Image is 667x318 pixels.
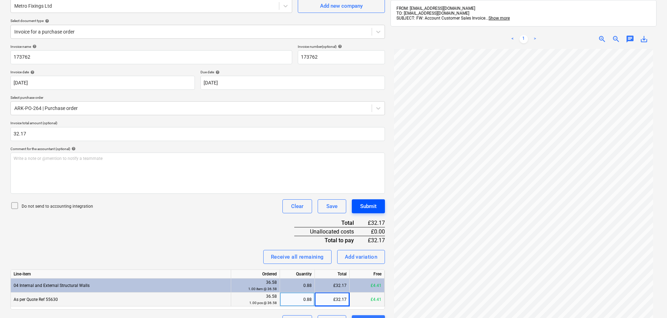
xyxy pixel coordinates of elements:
div: 36.58 [234,279,277,292]
span: help [29,70,35,74]
p: Select purchase order [10,95,385,101]
div: Quantity [280,270,315,279]
button: Save [318,199,346,213]
div: Ordered [231,270,280,279]
span: ... [485,16,510,21]
span: chat [626,35,634,43]
div: Add variation [345,252,378,261]
button: Submit [352,199,385,213]
div: Line-item [11,270,231,279]
div: £32.17 [315,293,350,306]
button: Receive all remaining [263,250,332,264]
button: Clear [282,199,312,213]
input: Invoice number [298,50,385,64]
div: Total to pay [294,236,365,244]
div: £32.17 [365,219,385,227]
div: Save [326,202,338,211]
p: Invoice total amount (optional) [10,121,385,127]
div: £0.00 [365,227,385,236]
span: FROM: [EMAIL_ADDRESS][DOMAIN_NAME] [396,6,475,11]
div: Submit [360,202,377,211]
div: Invoice date [10,70,195,74]
div: Invoice name [10,44,292,49]
div: 36.58 [234,293,277,306]
div: £32.17 [315,279,350,293]
div: Free [350,270,385,279]
span: 04 Internal and External Structural Walls [14,283,90,288]
div: Clear [291,202,303,211]
span: help [214,70,220,74]
input: Due date not specified [200,76,385,90]
button: Add variation [337,250,385,264]
input: Invoice name [10,50,292,64]
iframe: Chat Widget [632,284,667,318]
span: save_alt [640,35,648,43]
input: Invoice date not specified [10,76,195,90]
span: zoom_out [612,35,620,43]
div: Total [315,270,350,279]
div: Unallocated costs [294,227,365,236]
span: help [31,44,37,49]
div: Due date [200,70,385,74]
div: Comment for the accountant (optional) [10,147,385,151]
div: As per Quote Ref 55630 [11,293,231,306]
div: Receive all remaining [271,252,324,261]
small: 1.00 pcs @ 36.58 [249,301,277,305]
input: Invoice total amount (optional) [10,127,385,141]
div: 0.88 [283,279,312,293]
span: Show more [488,16,510,21]
a: Previous page [508,35,517,43]
a: Next page [531,35,539,43]
span: help [44,19,49,23]
div: 0.88 [283,293,312,306]
div: Total [294,219,365,227]
span: TO: [EMAIL_ADDRESS][DOMAIN_NAME] [396,11,469,16]
span: SUBJECT: FW: Account Customer Sales Invoice [396,16,485,21]
div: Invoice number (optional) [298,44,385,49]
span: help [70,147,76,151]
div: Add new company [320,1,363,10]
p: Do not send to accounting integration [22,204,93,209]
div: £4.41 [350,279,385,293]
span: zoom_in [598,35,606,43]
div: £32.17 [365,236,385,244]
div: £4.41 [350,293,385,306]
span: help [336,44,342,49]
a: Page 1 is your current page [520,35,528,43]
div: Select document type [10,19,385,23]
small: 1.00 item @ 36.58 [248,287,277,291]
